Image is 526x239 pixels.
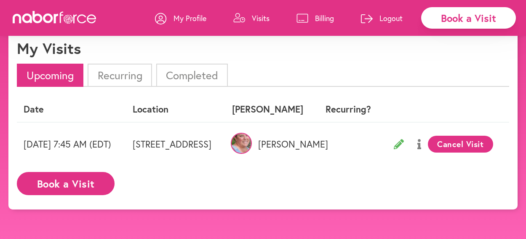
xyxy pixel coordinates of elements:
a: Book a Visit [17,178,115,186]
button: Cancel Visit [428,136,493,153]
th: Date [17,97,126,122]
img: UfCAhFfgTgCcJKMc5owY [231,133,252,154]
a: Billing [296,5,334,31]
button: Book a Visit [17,172,115,195]
a: My Profile [155,5,206,31]
a: Logout [361,5,403,31]
li: Recurring [88,64,152,87]
p: My Profile [174,13,206,23]
h1: My Visits [17,39,81,57]
p: Visits [252,13,270,23]
p: Logout [379,13,403,23]
a: Visits [233,5,270,31]
li: Completed [156,64,228,87]
p: Billing [315,13,334,23]
td: [DATE] 7:45 AM (EDT) [17,122,126,166]
p: [PERSON_NAME] [232,139,310,150]
div: Book a Visit [421,7,516,29]
th: Recurring? [317,97,380,122]
th: Location [126,97,225,122]
th: [PERSON_NAME] [225,97,317,122]
td: [STREET_ADDRESS] [126,122,225,166]
li: Upcoming [17,64,83,87]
